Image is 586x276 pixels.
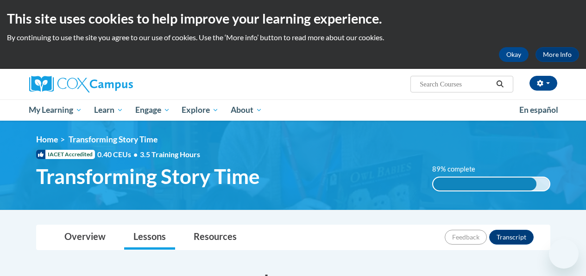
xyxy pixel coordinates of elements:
[549,239,579,269] iframe: Button to launch messaging window
[94,104,123,116] span: Learn
[536,47,579,62] a: More Info
[97,149,140,159] span: 0.40 CEUs
[36,150,95,159] span: IACET Accredited
[135,104,170,116] span: Engage
[432,164,485,174] label: 89% complete
[419,79,493,90] input: Search Courses
[23,99,88,121] a: My Learning
[493,79,507,90] button: Search
[433,178,536,190] div: 89% complete
[124,225,175,250] a: Lessons
[489,230,534,245] button: Transcript
[36,164,260,189] span: Transforming Story Time
[7,32,579,43] p: By continuing to use the site you agree to our use of cookies. Use the ‘More info’ button to read...
[55,225,115,250] a: Overview
[519,105,558,115] span: En español
[140,150,200,159] span: 3.5 Training Hours
[22,99,564,121] div: Main menu
[529,76,557,91] button: Account Settings
[88,99,129,121] a: Learn
[29,104,82,116] span: My Learning
[36,135,58,144] a: Home
[129,99,176,121] a: Engage
[225,99,268,121] a: About
[69,135,158,144] span: Transforming Story Time
[176,99,225,121] a: Explore
[184,225,246,250] a: Resources
[133,150,138,159] span: •
[445,230,487,245] button: Feedback
[7,9,579,28] h2: This site uses cookies to help improve your learning experience.
[29,76,133,92] img: Cox Campus
[231,104,262,116] span: About
[29,76,196,92] a: Cox Campus
[182,104,219,116] span: Explore
[513,100,564,120] a: En español
[499,47,529,62] button: Okay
